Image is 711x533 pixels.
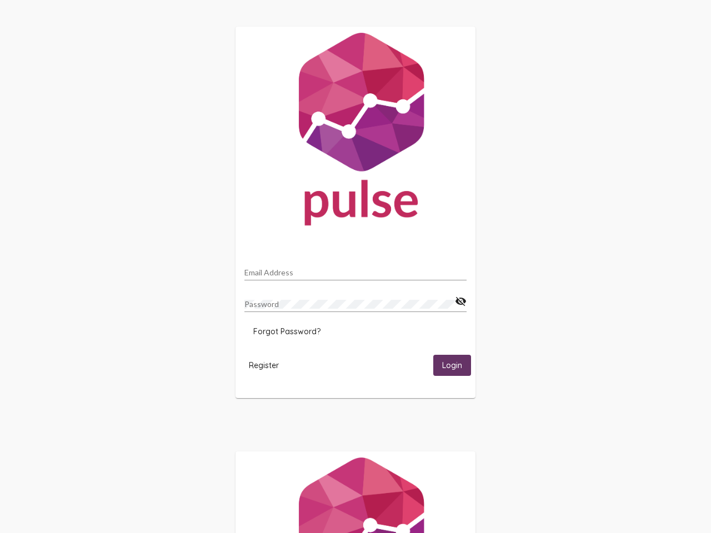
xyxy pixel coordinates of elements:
button: Register [240,355,288,375]
button: Login [433,355,471,375]
span: Forgot Password? [253,326,321,336]
span: Login [442,361,462,371]
img: Pulse For Good Logo [236,27,475,237]
span: Register [249,360,279,370]
mat-icon: visibility_off [455,295,467,308]
button: Forgot Password? [244,321,329,341]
